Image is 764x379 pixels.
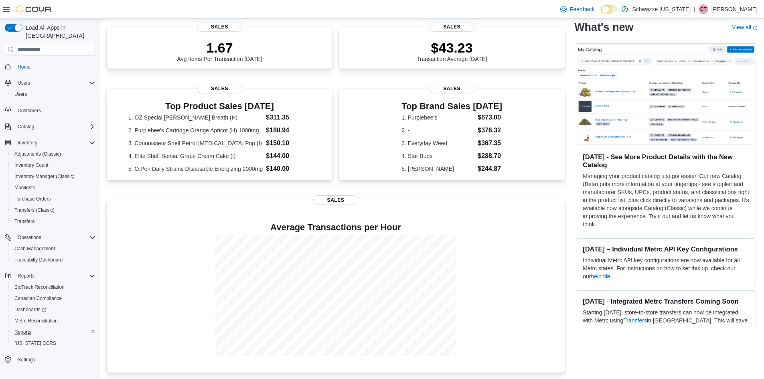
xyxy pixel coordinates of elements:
[14,329,31,335] span: Reports
[2,105,99,116] button: Customers
[8,293,99,304] button: Canadian Compliance
[11,282,68,292] a: BioTrack Reconciliation
[2,61,99,72] button: Home
[401,101,502,111] h3: Top Brand Sales [DATE]
[753,25,758,30] svg: External link
[128,113,263,122] dt: 1. OZ Special [PERSON_NAME] Breath (H)
[11,244,95,253] span: Cash Management
[14,138,41,148] button: Inventory
[694,4,695,14] p: |
[197,84,242,93] span: Sales
[18,273,34,279] span: Reports
[583,308,749,349] p: Starting [DATE], store-to-store transfers can now be integrated with Metrc using in [GEOGRAPHIC_D...
[128,152,263,160] dt: 4. Elite Shelf Bonsai Grape Cream Cake (I)
[14,284,65,290] span: BioTrack Reconciliation
[601,5,618,14] input: Dark Mode
[583,245,749,253] h3: [DATE] – Individual Metrc API Key Configurations
[14,271,95,281] span: Reports
[11,172,95,181] span: Inventory Manager (Classic)
[478,151,502,161] dd: $288.70
[583,153,749,169] h3: [DATE] - See More Product Details with the New Catalog
[14,61,95,71] span: Home
[266,151,311,161] dd: $144.00
[8,338,99,349] button: [US_STATE] CCRS
[14,196,51,202] span: Purchase Orders
[583,256,749,280] p: Individual Metrc API key configurations are now available for all Metrc states. For instructions ...
[14,207,55,213] span: Transfers (Classic)
[8,171,99,182] button: Inventory Manager (Classic)
[14,233,45,242] button: Operations
[570,5,594,13] span: Feedback
[11,244,58,253] a: Cash Management
[18,80,30,86] span: Users
[699,4,708,14] div: Clinton Temple
[11,294,95,303] span: Canadian Compliance
[8,254,99,266] button: Traceabilty Dashboard
[417,40,487,62] div: Transaction Average [DATE]
[8,282,99,293] button: BioTrack Reconciliation
[632,4,691,14] p: Schwazze [US_STATE]
[11,205,58,215] a: Transfers (Classic)
[177,40,262,62] div: Avg Items Per Transaction [DATE]
[2,121,99,132] button: Catalog
[711,4,758,14] p: [PERSON_NAME]
[14,184,35,191] span: Manifests
[266,138,311,148] dd: $150.10
[128,165,263,173] dt: 5. O.Pen Daily Strains Disposable Energizing 2000mg
[11,217,95,226] span: Transfers
[22,24,95,40] span: Load All Apps in [GEOGRAPHIC_DATA]
[583,297,749,305] h3: [DATE] - Integrated Metrc Transfers Coming Soon
[14,151,61,157] span: Adjustments (Classic)
[8,315,99,326] button: Metrc Reconciliation
[11,316,61,326] a: Metrc Reconciliation
[18,234,41,241] span: Operations
[113,223,558,232] h4: Average Transactions per Hour
[11,327,34,337] a: Reports
[401,152,474,160] dt: 4. Star Buds
[18,107,41,114] span: Customers
[14,78,33,88] button: Users
[14,173,75,180] span: Inventory Manager (Classic)
[2,232,99,243] button: Operations
[2,77,99,89] button: Users
[11,327,95,337] span: Reports
[8,193,99,205] button: Purchase Orders
[266,164,311,174] dd: $140.00
[18,124,34,130] span: Catalog
[417,40,487,56] p: $43.23
[14,62,34,72] a: Home
[2,354,99,365] button: Settings
[591,273,610,280] a: help file
[8,304,99,315] a: Dashboards
[14,162,49,168] span: Inventory Count
[14,91,27,97] span: Users
[478,164,502,174] dd: $244.87
[8,160,99,171] button: Inventory Count
[8,89,99,100] button: Users
[11,338,59,348] a: [US_STATE] CCRS
[8,243,99,254] button: Cash Management
[700,4,707,14] span: CT
[197,22,242,32] span: Sales
[128,101,311,111] h3: Top Product Sales [DATE]
[11,149,64,159] a: Adjustments (Classic)
[11,194,54,204] a: Purchase Orders
[14,306,47,313] span: Dashboards
[128,126,263,134] dt: 2. Purplebee's Cartridge Orange Apricot (H) 1000mg
[14,122,37,132] button: Catalog
[14,106,44,116] a: Customers
[583,172,749,228] p: Managing your product catalog just got easier. Our new Catalog (Beta) puts more information at yo...
[14,218,34,225] span: Transfers
[14,233,95,242] span: Operations
[11,255,66,265] a: Traceabilty Dashboard
[14,122,95,132] span: Catalog
[14,78,95,88] span: Users
[11,89,30,99] a: Users
[11,205,95,215] span: Transfers (Classic)
[8,205,99,216] button: Transfers (Classic)
[266,126,311,135] dd: $180.94
[11,255,95,265] span: Traceabilty Dashboard
[11,89,95,99] span: Users
[401,126,474,134] dt: 2. -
